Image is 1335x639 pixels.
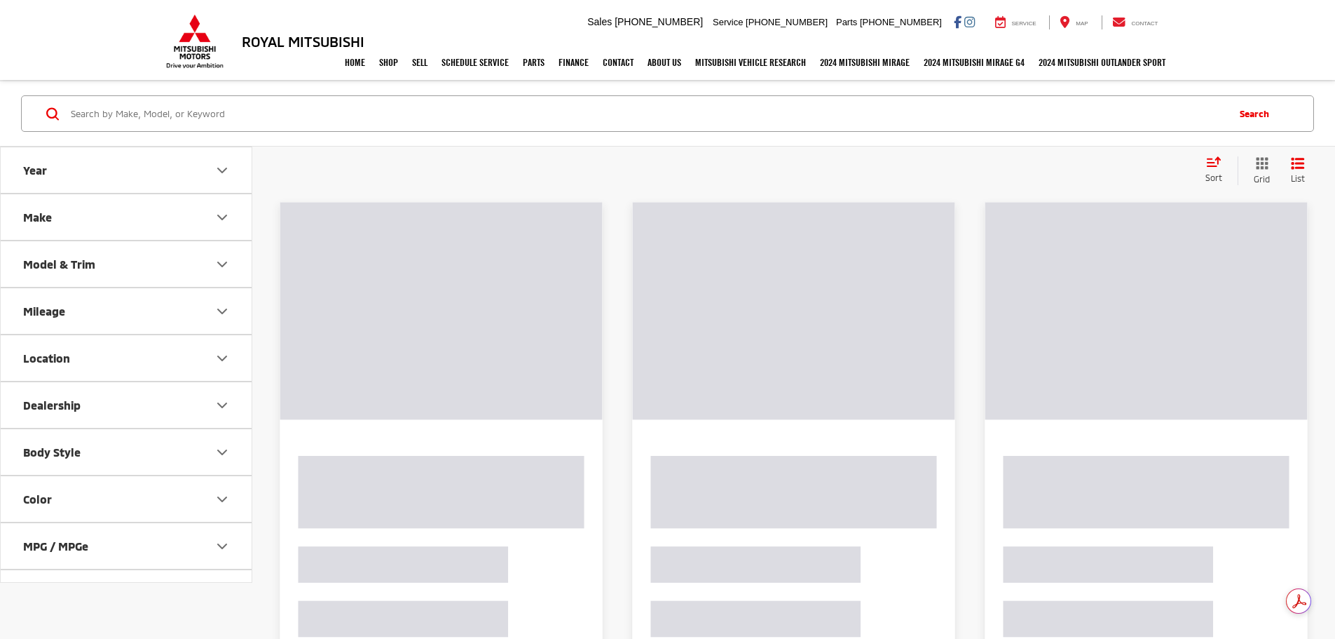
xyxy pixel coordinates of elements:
div: Body Style [214,444,231,461]
div: Model & Trim [214,256,231,273]
a: Facebook: Click to visit our Facebook page [954,16,961,27]
div: Body Style [23,445,81,459]
button: List View [1280,156,1315,185]
button: Grid View [1238,156,1280,185]
button: Model & TrimModel & Trim [1,241,253,287]
a: 2024 Mitsubishi Mirage G4 [917,45,1032,80]
span: Contact [1131,20,1158,27]
a: About Us [641,45,688,80]
button: MPG / MPGeMPG / MPGe [1,523,253,569]
a: Map [1049,15,1098,29]
div: Mileage [23,304,65,318]
div: Make [23,210,52,224]
span: Service [1012,20,1036,27]
div: Color [23,492,52,506]
span: [PHONE_NUMBER] [746,17,828,27]
div: Mileage [214,303,231,320]
div: MPG / MPGe [23,539,88,553]
div: Color [214,491,231,508]
button: MakeMake [1,194,253,240]
input: Search by Make, Model, or Keyword [69,97,1226,130]
span: Parts [836,17,857,27]
button: DealershipDealership [1,382,253,428]
a: Home [338,45,372,80]
span: Map [1076,20,1088,27]
div: Year [23,163,47,177]
a: Contact [1102,15,1169,29]
h3: Royal Mitsubishi [242,34,364,49]
button: YearYear [1,147,253,193]
button: Search [1226,96,1289,131]
a: Contact [596,45,641,80]
a: Instagram: Click to visit our Instagram page [964,16,975,27]
div: Location [214,350,231,367]
button: Cylinder [1,570,253,616]
a: Sell [405,45,434,80]
div: Dealership [23,398,81,412]
img: Mitsubishi [163,14,226,69]
div: Model & Trim [23,257,95,271]
span: Sort [1205,173,1222,182]
div: Year [214,162,231,179]
button: Body StyleBody Style [1,429,253,475]
span: List [1291,173,1305,184]
a: Shop [372,45,405,80]
span: Service [713,17,743,27]
button: MileageMileage [1,288,253,334]
a: Parts: Opens in a new tab [516,45,552,80]
div: Dealership [214,397,231,414]
span: [PHONE_NUMBER] [615,16,703,27]
a: Schedule Service: Opens in a new tab [434,45,516,80]
button: LocationLocation [1,335,253,381]
button: Select sort value [1198,156,1238,184]
span: [PHONE_NUMBER] [860,17,942,27]
div: MPG / MPGe [214,538,231,555]
a: 2024 Mitsubishi Outlander SPORT [1032,45,1172,80]
a: Service [985,15,1047,29]
button: ColorColor [1,476,253,522]
a: 2024 Mitsubishi Mirage [813,45,917,80]
span: Sales [587,16,612,27]
span: Grid [1254,173,1270,185]
div: Location [23,351,70,365]
a: Mitsubishi Vehicle Research [688,45,813,80]
div: Make [214,209,231,226]
a: Finance [552,45,596,80]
